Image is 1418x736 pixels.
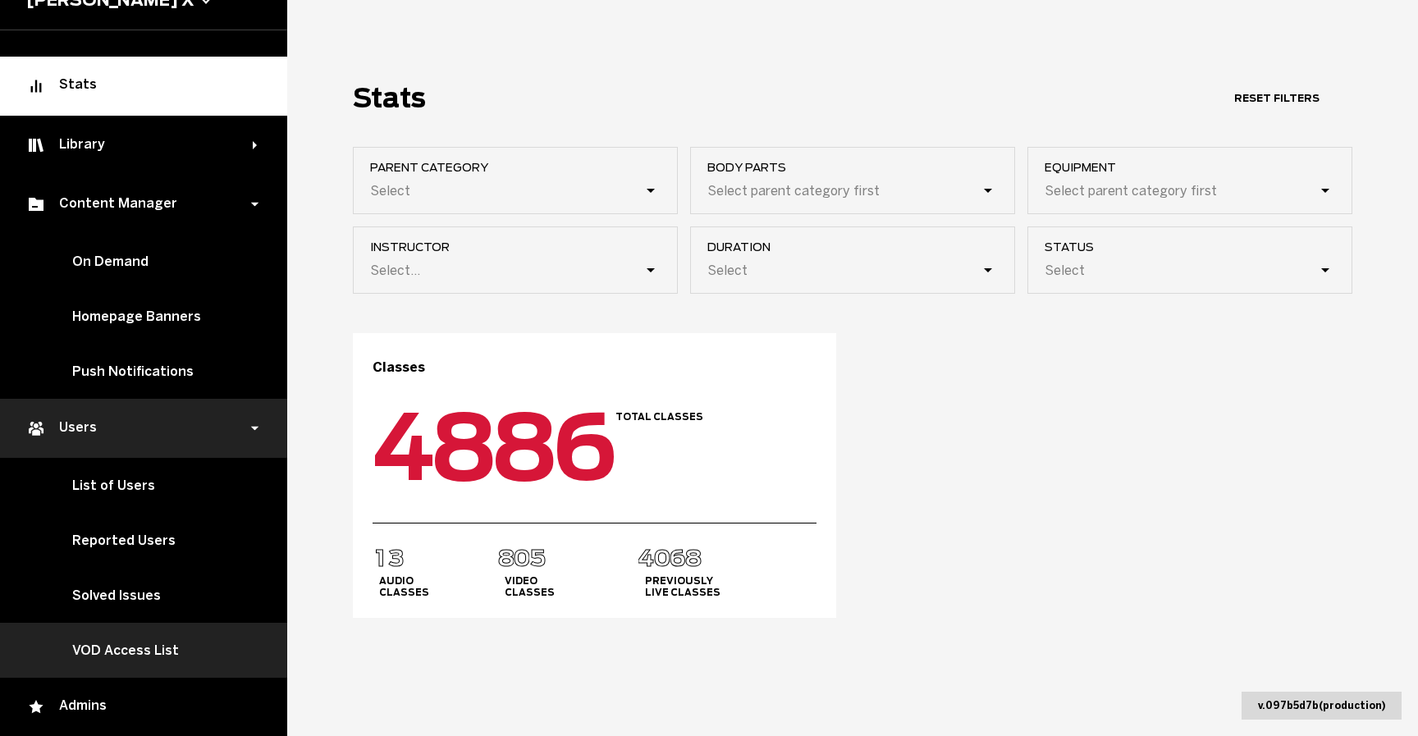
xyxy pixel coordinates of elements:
[26,76,261,96] div: Stats
[637,544,655,572] span: 4
[1045,161,1352,174] span: Equipment
[26,418,253,438] div: Users
[528,544,547,572] span: 5
[551,393,620,501] span: 6
[1045,240,1352,254] span: Status
[26,135,253,155] div: Library
[26,194,253,214] div: Content Manager
[490,393,560,501] span: 8
[645,575,720,598] h4: Previously Live Classes
[429,393,499,501] span: 8
[370,183,410,199] div: Select
[370,161,677,174] span: Parent Category
[372,544,390,572] span: 1
[513,544,531,572] span: 0
[373,359,816,375] h3: Classes
[1242,692,1402,720] div: v. 097b5d7b ( production )
[707,161,1014,174] span: Body parts
[370,263,420,278] div: Select...
[497,544,515,572] span: 8
[684,544,702,572] span: 8
[26,697,261,717] div: Admins
[707,263,748,278] div: Select
[370,240,677,254] span: instructor
[379,575,429,598] h4: Audio Classes
[368,393,438,501] span: 4
[653,544,671,572] span: 0
[353,82,426,114] h1: Stats
[615,411,703,423] h4: Total Classes
[387,544,405,572] span: 3
[1201,84,1352,112] button: Reset Filters
[505,575,555,598] h4: Video Classes
[1045,263,1085,278] div: Select
[669,544,687,572] span: 6
[707,240,1014,254] span: duration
